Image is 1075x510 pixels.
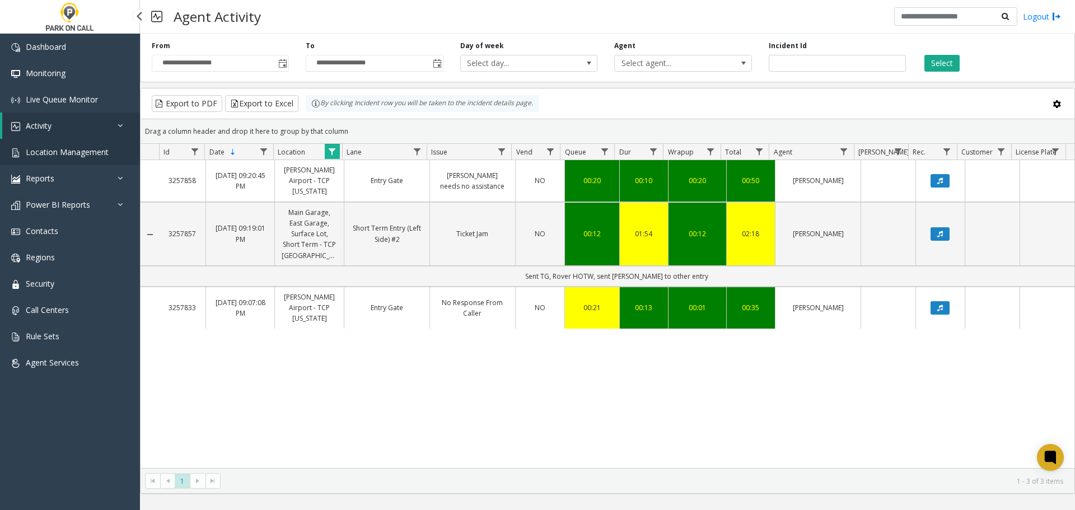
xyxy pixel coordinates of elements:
[11,96,20,105] img: 'icon'
[836,144,852,159] a: Agent Filter Menu
[733,302,769,313] a: 00:35
[11,122,20,131] img: 'icon'
[460,41,504,51] label: Day of week
[522,302,558,313] a: NO
[282,207,337,261] a: Main Garage, East Garage, Surface Lot, Short Term - TCP [GEOGRAPHIC_DATA]
[163,147,170,157] span: Id
[774,147,792,157] span: Agent
[225,95,298,112] button: Export to Excel
[26,68,66,78] span: Monitoring
[733,228,769,239] a: 02:18
[535,229,545,238] span: NO
[151,3,162,30] img: pageIcon
[11,227,20,236] img: 'icon'
[351,302,423,313] a: Entry Gate
[522,228,558,239] a: NO
[994,144,1009,159] a: Customer Filter Menu
[516,147,532,157] span: Vend
[703,144,718,159] a: Wrapup Filter Menu
[627,228,662,239] a: 01:54
[769,41,807,51] label: Incident Id
[141,230,159,239] a: Collapse Details
[924,55,960,72] button: Select
[166,302,199,313] a: 3257833
[166,228,199,239] a: 3257857
[227,476,1063,486] kendo-pager-info: 1 - 3 of 3 items
[351,175,423,186] a: Entry Gate
[166,175,199,186] a: 3257858
[11,280,20,289] img: 'icon'
[282,165,337,197] a: [PERSON_NAME] Airport - TCP [US_STATE]
[751,144,766,159] a: Total Filter Menu
[891,144,906,159] a: Parker Filter Menu
[1016,147,1057,157] span: License Plate
[159,266,1074,287] td: Sent TG, Rover HOTW, sent [PERSON_NAME] to other entry
[11,254,20,263] img: 'icon'
[26,305,69,315] span: Call Centers
[26,147,109,157] span: Location Management
[437,297,508,319] a: No Response From Caller
[535,303,545,312] span: NO
[26,357,79,368] span: Agent Services
[311,99,320,108] img: infoIcon.svg
[572,228,613,239] div: 00:12
[627,175,662,186] a: 00:10
[11,359,20,368] img: 'icon'
[26,41,66,52] span: Dashboard
[614,41,635,51] label: Agent
[168,3,267,30] h3: Agent Activity
[276,55,288,71] span: Toggle popup
[26,173,54,184] span: Reports
[11,148,20,157] img: 'icon'
[26,252,55,263] span: Regions
[213,223,268,244] a: [DATE] 09:19:01 PM
[494,144,509,159] a: Issue Filter Menu
[256,144,271,159] a: Date Filter Menu
[597,144,612,159] a: Queue Filter Menu
[646,144,661,159] a: Dur Filter Menu
[913,147,926,157] span: Rec.
[675,228,719,239] div: 00:12
[306,41,315,51] label: To
[2,113,140,139] a: Activity
[437,170,508,191] a: [PERSON_NAME] needs no assistance
[627,302,662,313] a: 00:13
[543,144,558,159] a: Vend Filter Menu
[213,297,268,319] a: [DATE] 09:07:08 PM
[675,175,719,186] a: 00:20
[282,292,337,324] a: [PERSON_NAME] Airport - TCP [US_STATE]
[572,175,613,186] a: 00:20
[175,474,190,489] span: Page 1
[152,41,170,51] label: From
[572,302,613,313] div: 00:21
[725,147,741,157] span: Total
[782,175,854,186] a: [PERSON_NAME]
[11,175,20,184] img: 'icon'
[11,43,20,52] img: 'icon'
[351,223,423,244] a: Short Term Entry (Left Side) #2
[961,147,993,157] span: Customer
[306,95,539,112] div: By clicking Incident row you will be taken to the incident details page.
[431,147,447,157] span: Issue
[619,147,631,157] span: Dur
[278,147,305,157] span: Location
[733,175,769,186] a: 00:50
[461,55,570,71] span: Select day...
[228,148,237,157] span: Sortable
[782,228,854,239] a: [PERSON_NAME]
[11,306,20,315] img: 'icon'
[1048,144,1063,159] a: License Plate Filter Menu
[940,144,955,159] a: Rec. Filter Menu
[1052,11,1061,22] img: logout
[141,144,1074,468] div: Data table
[535,176,545,185] span: NO
[522,175,558,186] a: NO
[11,69,20,78] img: 'icon'
[187,144,202,159] a: Id Filter Menu
[675,302,719,313] a: 00:01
